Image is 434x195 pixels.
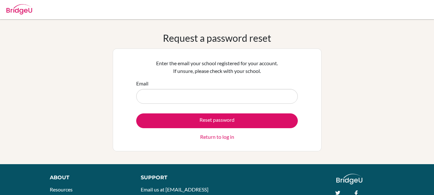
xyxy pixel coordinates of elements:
a: Return to log in [200,133,234,141]
div: Support [141,174,211,182]
a: Resources [50,186,73,192]
button: Reset password [136,113,298,128]
img: logo_white@2x-f4f0deed5e89b7ecb1c2cc34c3e3d731f90f0f143d5ea2071677605dd97b5244.png [336,174,362,184]
h1: Request a password reset [163,32,271,44]
p: Enter the email your school registered for your account. If unsure, please check with your school. [136,59,298,75]
div: About [50,174,126,182]
img: Bridge-U [6,4,32,14]
label: Email [136,80,148,87]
